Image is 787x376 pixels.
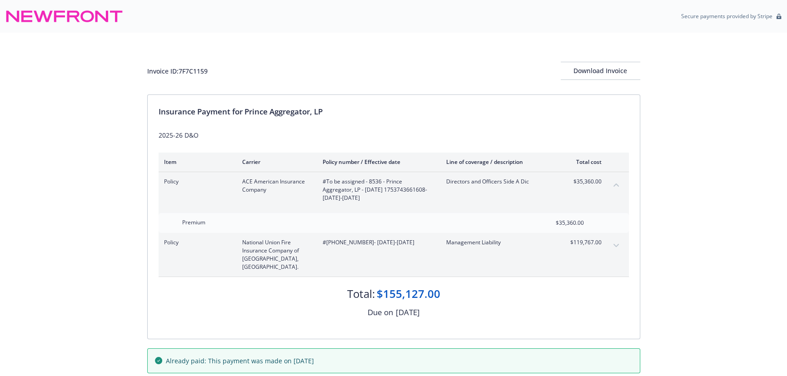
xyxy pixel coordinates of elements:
[159,233,629,277] div: PolicyNational Union Fire Insurance Company of [GEOGRAPHIC_DATA], [GEOGRAPHIC_DATA].#[PHONE_NUMBE...
[323,158,432,166] div: Policy number / Effective date
[147,66,208,76] div: Invoice ID: 7F7C1159
[568,178,602,186] span: $35,360.00
[446,238,553,247] span: Management Liability
[681,12,772,20] p: Secure payments provided by Stripe
[446,178,553,186] span: Directors and Officers Side A Dic
[164,238,228,247] span: Policy
[446,158,553,166] div: Line of coverage / description
[159,172,629,208] div: PolicyACE American Insurance Company#To be assigned - 8536 - Prince Aggregator, LP - [DATE] 17537...
[242,178,308,194] span: ACE American Insurance Company
[323,238,432,247] span: #[PHONE_NUMBER] - [DATE]-[DATE]
[164,178,228,186] span: Policy
[159,106,629,118] div: Insurance Payment for Prince Aggregator, LP
[530,216,589,230] input: 0.00
[242,158,308,166] div: Carrier
[396,307,420,318] div: [DATE]
[242,238,308,271] span: National Union Fire Insurance Company of [GEOGRAPHIC_DATA], [GEOGRAPHIC_DATA].
[377,286,440,302] div: $155,127.00
[323,178,432,202] span: #To be assigned - 8536 - Prince Aggregator, LP - [DATE] 1753743661608 - [DATE]-[DATE]
[164,158,228,166] div: Item
[609,178,623,192] button: collapse content
[347,286,375,302] div: Total:
[166,356,314,366] span: Already paid: This payment was made on [DATE]
[568,238,602,247] span: $119,767.00
[368,307,393,318] div: Due on
[609,238,623,253] button: expand content
[182,218,205,226] span: Premium
[159,130,629,140] div: 2025-26 D&O
[568,158,602,166] div: Total cost
[561,62,640,80] button: Download Invoice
